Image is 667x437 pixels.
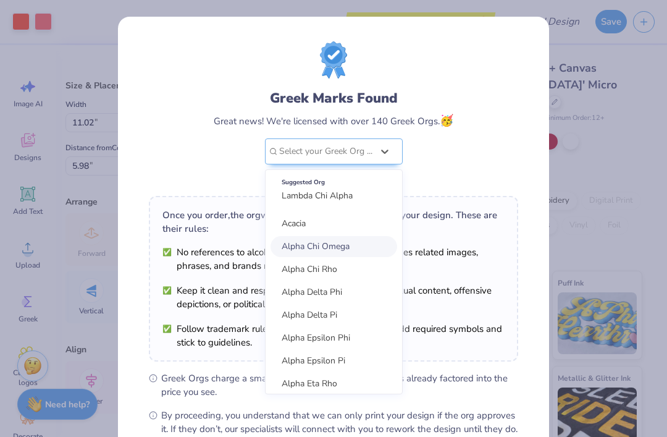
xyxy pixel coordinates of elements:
img: License badge [320,41,347,78]
li: Follow trademark rules. Use trademarks as they are, add required symbols and stick to guidelines. [162,322,505,349]
span: Alpha Delta Phi [282,286,342,298]
span: Acacia [282,218,306,229]
li: No references to alcohol, drugs, or smoking. This includes related images, phrases, and brands re... [162,245,505,273]
span: Alpha Epsilon Phi [282,332,350,344]
div: Suggested Org [282,176,386,189]
span: Alpha Eta Rho [282,378,337,389]
span: Alpha Chi Omega [282,240,350,252]
div: Once you order, the org will need to review and approve your design. These are their rules: [162,208,505,235]
span: By proceeding, you understand that we can only print your design if the org approves it. If they ... [161,409,518,436]
span: Alpha Epsilon Pi [282,355,345,367]
div: Greek Marks Found [270,88,398,108]
span: Lambda Chi Alpha [282,190,353,202]
div: Great news! We're licensed with over 140 Greek Orgs. [214,112,453,129]
span: Alpha Delta Pi [282,309,337,321]
li: Keep it clean and respectful. No violence, profanity, sexual content, offensive depictions, or po... [162,284,505,311]
span: Greek Orgs charge a small fee for using their marks. That’s already factored into the price you see. [161,371,518,399]
span: Alpha Chi Rho [282,263,337,275]
span: 🥳 [440,113,453,128]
